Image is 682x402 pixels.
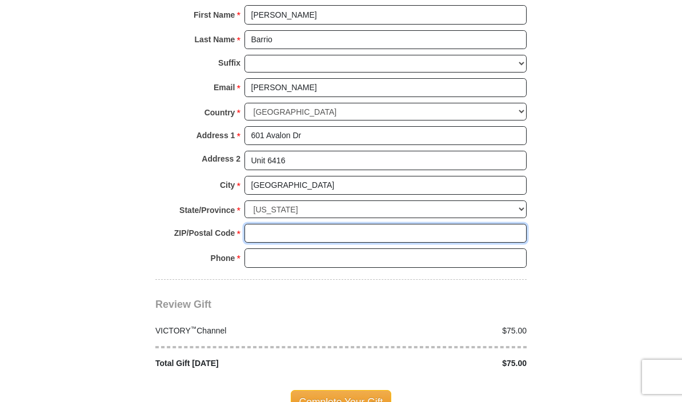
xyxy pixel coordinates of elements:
[191,325,197,332] sup: ™
[195,31,235,47] strong: Last Name
[202,151,240,167] strong: Address 2
[196,127,235,143] strong: Address 1
[194,7,235,23] strong: First Name
[150,357,342,369] div: Total Gift [DATE]
[155,299,211,310] span: Review Gift
[211,250,235,266] strong: Phone
[218,55,240,71] strong: Suffix
[341,325,533,337] div: $75.00
[150,325,342,337] div: VICTORY Channel
[214,79,235,95] strong: Email
[220,177,235,193] strong: City
[179,202,235,218] strong: State/Province
[341,357,533,369] div: $75.00
[204,104,235,120] strong: Country
[174,225,235,241] strong: ZIP/Postal Code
